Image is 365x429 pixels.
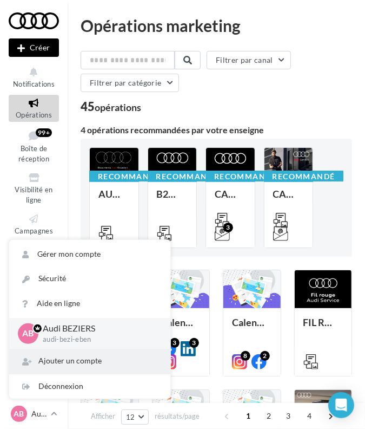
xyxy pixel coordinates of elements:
[36,128,52,137] div: 99+
[240,407,257,425] span: 1
[15,226,53,235] span: Campagnes
[43,322,153,335] p: Audi BEZIERS
[232,317,272,339] div: Calendrier éditorial national : semaine du 29.09 au 05.10
[81,126,352,134] div: 4 opérations recommandées par votre enseigne
[303,317,343,339] div: FIL ROUGE OCTOBRE - AUDI SERVICE
[9,404,59,424] a: AB Audi BEZIERS
[264,171,344,183] div: Recommandé
[155,411,200,421] span: résultats/page
[13,80,55,88] span: Notifications
[15,185,52,204] span: Visibilité en ligne
[9,38,59,57] button: Créer
[31,408,47,419] p: Audi BEZIERS
[215,188,246,210] div: CAMPAGNE HYBRIDE RECHARGEABLE
[81,74,179,92] button: Filtrer par catégorie
[9,64,59,90] button: Notifications
[98,188,130,210] div: AUDI VO / Reconditionné
[241,351,250,361] div: 8
[261,407,278,425] span: 2
[18,144,49,163] span: Boîte de réception
[207,51,291,69] button: Filtrer par canal
[9,211,59,237] a: Campagnes
[9,266,170,291] a: Sécurité
[328,392,354,418] div: Open Intercom Messenger
[205,171,286,183] div: Recommandé
[9,349,170,373] div: Ajouter un compte
[81,17,352,34] div: Opérations marketing
[9,291,170,316] a: Aide en ligne
[9,126,59,166] a: Boîte de réception99+
[89,171,169,183] div: Recommandé
[81,101,141,113] div: 45
[301,407,318,425] span: 4
[157,188,188,210] div: B2B_CAMPAGNE E-HYBRID OCTOBRE
[9,170,59,206] a: Visibilité en ligne
[16,110,52,119] span: Opérations
[91,411,115,421] span: Afficher
[95,102,141,112] div: opérations
[9,242,170,266] a: Gérer mon compte
[273,188,304,210] div: CAMPAGNE CONTROLE TECHNIQUE 25€ OCTOBRE
[121,409,149,425] button: 12
[43,335,153,344] p: audi-bezi-eben
[148,171,228,183] div: Recommandé
[9,95,59,121] a: Opérations
[9,374,170,399] div: Déconnexion
[170,338,180,348] div: 3
[223,223,233,232] div: 3
[161,317,201,339] div: Calendrier éditorial national : semaine du 06.10 au 12.10
[260,351,270,361] div: 2
[23,327,34,340] span: AB
[14,408,24,419] span: AB
[126,413,135,421] span: 12
[280,407,297,425] span: 3
[189,338,199,348] div: 3
[9,38,59,57] div: Nouvelle campagne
